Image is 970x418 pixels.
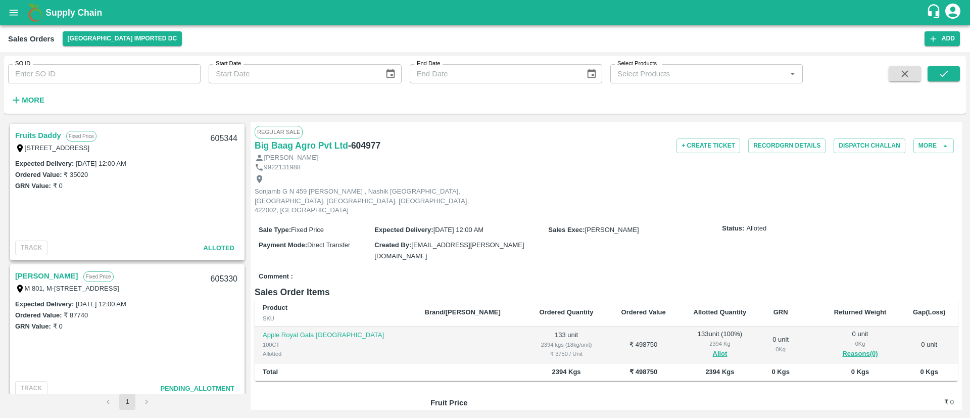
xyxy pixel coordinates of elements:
[926,4,944,22] div: customer-support
[771,368,789,376] b: 0 Kgs
[264,163,301,172] p: 9922131988
[828,348,893,360] button: Reasons(0)
[25,144,90,152] label: [STREET_ADDRESS]
[866,397,954,407] h6: ₹ 0
[64,171,88,178] label: ₹ 35020
[851,368,869,376] b: 0 Kgs
[585,226,639,234] span: [PERSON_NAME]
[746,224,766,234] span: Alloted
[533,340,600,349] div: 2394 kgs (18kg/unit)
[374,241,524,260] span: [EMAIL_ADDRESS][PERSON_NAME][DOMAIN_NAME]
[15,311,62,319] label: Ordered Value:
[410,64,578,83] input: End Date
[209,64,377,83] input: Start Date
[2,1,25,24] button: open drawer
[430,397,561,408] p: Fruit Price
[694,308,747,316] b: Allotted Quantity
[255,187,482,215] p: Sonjamb G N 459 [PERSON_NAME] , Nashik [GEOGRAPHIC_DATA], [GEOGRAPHIC_DATA], [GEOGRAPHIC_DATA], [...
[25,3,45,23] img: logo
[263,304,287,311] b: Product
[259,272,293,282] label: Comment :
[263,314,409,323] div: SKU
[834,138,905,153] button: Dispatch Challan
[773,308,788,316] b: GRN
[83,271,114,282] p: Fixed Price
[45,6,926,20] a: Supply Chain
[15,322,51,330] label: GRN Value:
[259,226,291,234] label: Sale Type :
[53,322,63,330] label: ₹ 0
[925,31,960,46] button: Add
[119,394,135,410] button: page 1
[66,131,96,142] p: Fixed Price
[76,160,126,167] label: [DATE] 12:00 AM
[291,226,324,234] span: Fixed Price
[263,331,409,340] p: Apple Royal Gala [GEOGRAPHIC_DATA]
[417,60,440,68] label: End Date
[552,368,581,376] b: 2394 Kgs
[160,385,234,392] span: Pending_Allotment
[204,244,234,252] span: Alloted
[613,67,783,80] input: Select Products
[425,308,501,316] b: Brand/[PERSON_NAME]
[15,60,30,68] label: SO ID
[64,311,88,319] label: ₹ 87740
[433,226,483,234] span: [DATE] 12:00 AM
[540,308,594,316] b: Ordered Quantity
[828,339,893,348] div: 0 Kg
[582,64,601,83] button: Choose date
[722,224,744,234] label: Status:
[381,64,400,83] button: Choose date
[264,153,318,163] p: [PERSON_NAME]
[8,32,55,45] div: Sales Orders
[786,67,799,80] button: Open
[263,368,278,376] b: Total
[944,2,962,23] div: account of current user
[913,138,954,153] button: More
[255,285,958,299] h6: Sales Order Items
[348,138,380,153] h6: - 604977
[53,182,63,190] label: ₹ 0
[834,308,887,316] b: Returned Weight
[205,267,244,291] div: 605330
[828,330,893,360] div: 0 unit
[76,300,126,308] label: [DATE] 12:00 AM
[25,285,119,292] label: M 801, M-[STREET_ADDRESS]
[629,368,657,376] b: ₹ 498750
[99,394,156,410] nav: pagination navigation
[307,241,350,249] span: Direct Transfer
[913,308,945,316] b: Gap(Loss)
[255,138,348,153] a: Big Baag Agro Pvt Ltd
[525,327,608,363] td: 133 unit
[15,300,74,308] label: Expected Delivery :
[705,368,734,376] b: 2394 Kgs
[205,127,244,151] div: 605344
[22,96,44,104] strong: More
[216,60,241,68] label: Start Date
[63,31,182,46] button: Select DC
[263,340,409,349] div: 100CT
[8,91,47,109] button: More
[374,226,433,234] label: Expected Delivery :
[687,339,752,348] div: 2394 Kg
[8,64,201,83] input: Enter SO ID
[15,160,74,167] label: Expected Delivery :
[713,348,727,360] button: Allot
[374,241,411,249] label: Created By :
[15,129,61,142] a: Fruits Daddy
[45,8,102,18] b: Supply Chain
[263,349,409,358] div: Allotted
[617,60,657,68] label: Select Products
[687,330,752,360] div: 133 unit ( 100 %)
[15,182,51,190] label: GRN Value:
[768,345,792,354] div: 0 Kg
[920,368,938,376] b: 0 Kgs
[768,335,792,354] div: 0 unit
[621,308,666,316] b: Ordered Value
[15,171,62,178] label: Ordered Value:
[748,138,826,153] button: RecordGRN Details
[676,138,740,153] button: + Create Ticket
[259,241,307,249] label: Payment Mode :
[255,126,303,138] span: Regular Sale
